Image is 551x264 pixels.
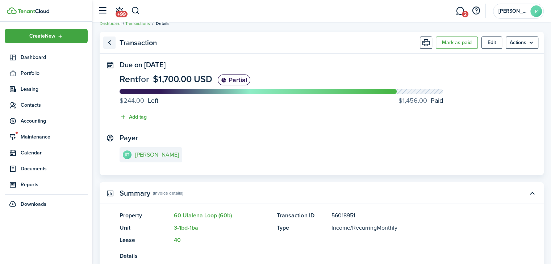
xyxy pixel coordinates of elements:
span: Maintenance [21,133,88,141]
panel-main-title: Lease [120,236,170,244]
button: Open sidebar [96,4,109,18]
span: Due on [DATE] [120,59,166,70]
panel-main-description: / [331,223,502,232]
span: Accounting [21,117,88,125]
button: Open resource center [470,5,482,17]
a: 60 Ulalena Loop (60b) [174,211,232,220]
menu-btn: Actions [506,37,538,49]
img: TenantCloud [7,7,17,14]
panel-main-description: 56018951 [331,211,502,220]
panel-main-title: Payer [120,134,138,142]
panel-main-title: Type [277,223,327,232]
span: Rent [120,72,138,86]
panel-main-title: Transaction ID [277,211,327,220]
span: Contacts [21,101,88,109]
span: Create New [29,34,55,39]
panel-main-subtitle: (Invoice details) [153,190,183,196]
span: +99 [116,11,128,17]
a: Reports [5,178,88,192]
span: Dashboard [21,54,88,61]
panel-main-title: Unit [120,223,170,232]
e-details-info-title: [PERSON_NAME] [135,152,179,158]
span: Reports [21,181,88,188]
a: Dashboard [100,20,121,27]
a: Transactions [125,20,150,27]
span: Patrick [498,9,527,14]
button: Add tag [120,113,147,121]
progress-caption-label-value: $244.00 [120,96,144,106]
progress-caption-label-value: $1,456.00 [398,96,427,106]
panel-main-title: Details [120,252,502,260]
panel-main-title: Property [120,211,170,220]
button: Toggle accordion [526,187,538,199]
span: Income [331,223,350,232]
a: 40 [174,236,181,244]
span: Portfolio [21,69,88,77]
span: Downloads [21,200,46,208]
button: Open menu [506,37,538,49]
span: Calendar [21,149,88,157]
img: TenantCloud [18,9,49,13]
panel-main-title: Transaction [120,39,157,47]
span: $1,700.00 USD [153,72,212,86]
span: Recurring Monthly [352,223,397,232]
span: Leasing [21,85,88,93]
progress-caption-label: Paid [398,96,443,106]
a: Messaging [453,2,467,20]
button: Print [420,37,432,49]
a: 3-1bd-1ba [174,223,198,232]
span: for [138,72,149,86]
panel-main-title: Summary [120,189,150,197]
span: Details [156,20,170,27]
avatar-text: P [530,5,542,17]
button: Edit [481,37,502,49]
span: 2 [462,11,468,17]
status: Partial [218,74,250,85]
a: Dashboard [5,50,88,64]
span: Documents [21,165,88,173]
avatar-text: ST [123,150,132,159]
a: ST[PERSON_NAME] [120,147,182,162]
button: Mark as paid [436,37,478,49]
button: Search [131,5,140,17]
button: Open menu [5,29,88,43]
progress-caption-label: Left [120,96,158,106]
a: Notifications [112,2,126,20]
a: Go back [103,37,116,49]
